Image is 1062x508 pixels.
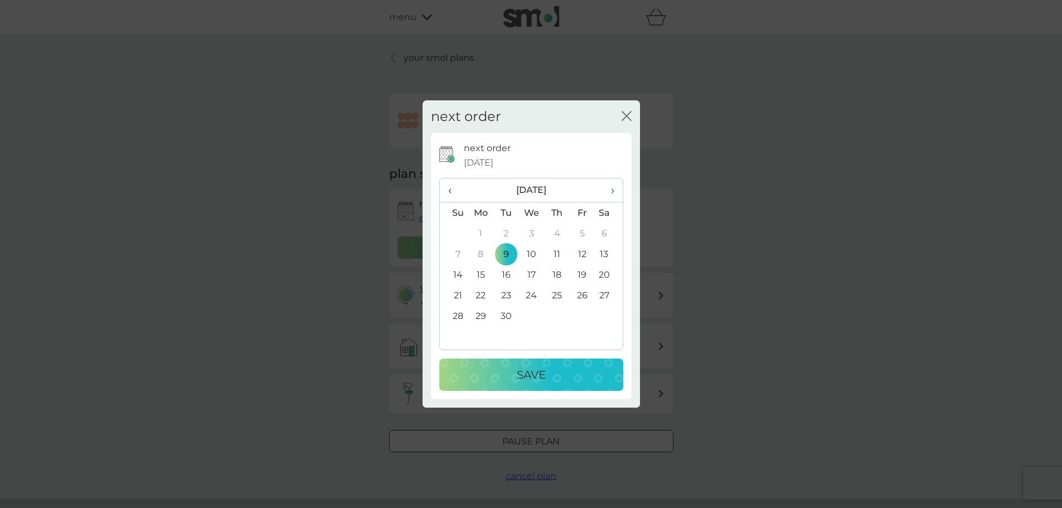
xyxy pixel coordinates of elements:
[518,223,544,244] td: 3
[544,223,569,244] td: 4
[570,285,595,306] td: 26
[544,244,569,264] td: 11
[544,264,569,285] td: 18
[468,244,494,264] td: 8
[493,202,518,224] th: Tu
[594,223,622,244] td: 6
[570,223,595,244] td: 5
[518,264,544,285] td: 17
[468,202,494,224] th: Mo
[570,264,595,285] td: 19
[493,306,518,326] td: 30
[468,285,494,306] td: 22
[570,202,595,224] th: Fr
[594,285,622,306] td: 27
[468,306,494,326] td: 29
[594,264,622,285] td: 20
[431,109,501,125] h2: next order
[440,306,468,326] td: 28
[493,223,518,244] td: 2
[518,244,544,264] td: 10
[518,285,544,306] td: 24
[603,178,614,202] span: ›
[448,178,460,202] span: ‹
[517,366,546,384] p: Save
[493,285,518,306] td: 23
[594,202,622,224] th: Sa
[468,264,494,285] td: 15
[464,141,511,156] p: next order
[464,156,493,170] span: [DATE]
[518,202,544,224] th: We
[594,244,622,264] td: 13
[468,223,494,244] td: 1
[439,359,623,391] button: Save
[544,285,569,306] td: 25
[440,264,468,285] td: 14
[544,202,569,224] th: Th
[440,285,468,306] td: 21
[468,178,595,202] th: [DATE]
[440,244,468,264] td: 7
[570,244,595,264] td: 12
[622,111,632,123] button: close
[493,244,518,264] td: 9
[440,202,468,224] th: Su
[493,264,518,285] td: 16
